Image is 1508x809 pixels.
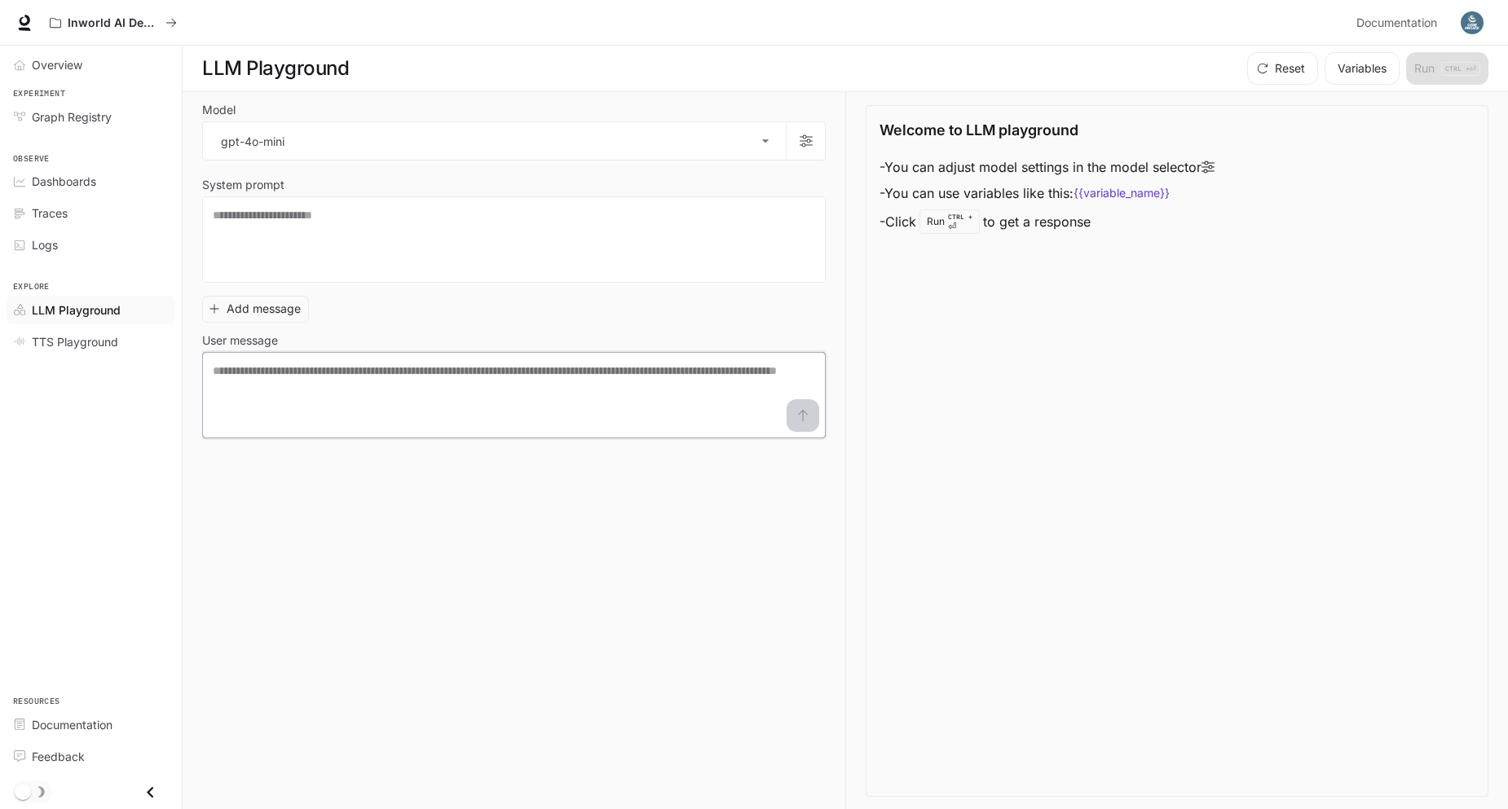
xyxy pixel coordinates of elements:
[42,7,184,39] button: All workspaces
[880,180,1215,206] li: - You can use variables like this:
[919,209,980,234] div: Run
[202,104,236,116] p: Model
[7,328,175,356] a: TTS Playground
[1325,52,1400,85] button: Variables
[880,206,1215,237] li: - Click to get a response
[32,56,82,73] span: Overview
[948,212,972,231] p: ⏎
[7,231,175,259] a: Logs
[32,748,85,765] span: Feedback
[880,119,1078,141] p: Welcome to LLM playground
[32,204,68,222] span: Traces
[32,301,121,319] span: LLM Playground
[32,173,96,190] span: Dashboards
[1456,7,1488,39] button: User avatar
[132,776,169,809] button: Close drawer
[7,103,175,131] a: Graph Registry
[202,179,284,191] p: System prompt
[32,108,112,125] span: Graph Registry
[203,122,786,160] div: gpt-4o-mini
[948,212,972,222] p: CTRL +
[7,296,175,324] a: LLM Playground
[68,16,159,30] p: Inworld AI Demos
[15,782,31,800] span: Dark mode toggle
[202,52,349,85] h1: LLM Playground
[7,710,175,739] a: Documentation
[202,296,309,323] button: Add message
[880,154,1215,180] li: - You can adjust model settings in the model selector
[32,236,58,253] span: Logs
[1074,185,1170,201] code: {{variable_name}}
[7,742,175,771] a: Feedback
[1350,7,1449,39] a: Documentation
[202,335,278,346] p: User message
[1247,52,1318,85] button: Reset
[7,51,175,79] a: Overview
[32,716,112,733] span: Documentation
[1356,13,1437,33] span: Documentation
[7,199,175,227] a: Traces
[221,133,284,150] p: gpt-4o-mini
[7,167,175,196] a: Dashboards
[32,333,118,350] span: TTS Playground
[1461,11,1484,34] img: User avatar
